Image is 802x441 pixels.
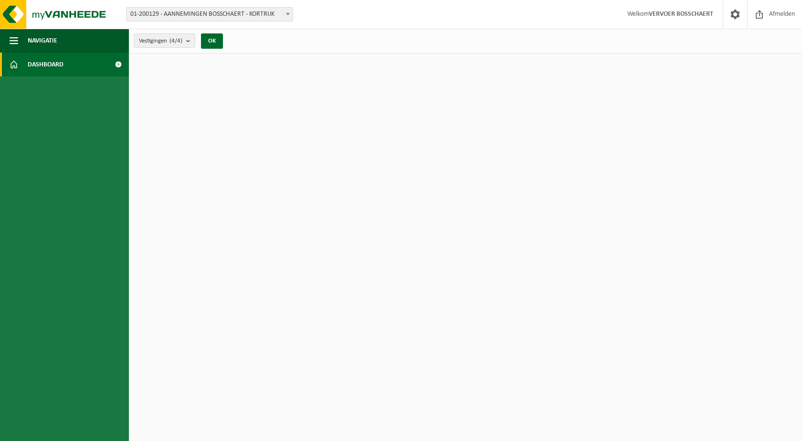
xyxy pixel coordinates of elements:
[126,7,293,22] span: 01-200129 - AANNEMINGEN BOSSCHAERT - KORTRIJK
[134,33,195,48] button: Vestigingen(4/4)
[649,11,713,18] strong: VERVOER BOSSCHAERT
[28,29,57,53] span: Navigatie
[169,38,182,44] count: (4/4)
[28,53,63,76] span: Dashboard
[127,8,293,21] span: 01-200129 - AANNEMINGEN BOSSCHAERT - KORTRIJK
[201,33,223,49] button: OK
[139,34,182,48] span: Vestigingen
